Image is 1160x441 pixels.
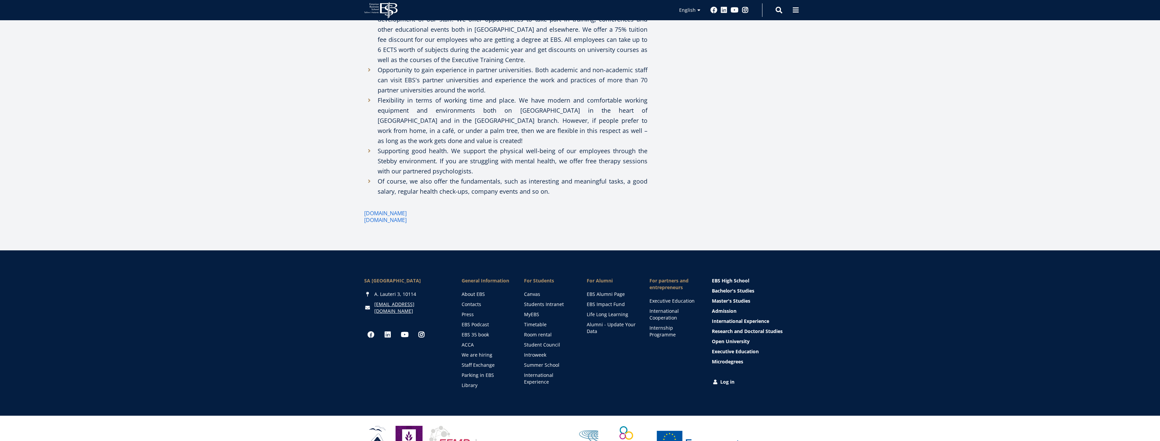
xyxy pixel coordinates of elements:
[462,362,511,368] a: Staff Exchange
[364,176,647,196] li: Of course, we also offer the fundamentals, such as interesting and meaningful tasks, a good salar...
[524,321,573,328] a: Timetable
[524,362,573,368] a: Summer School
[524,301,573,308] a: Students Intranet
[524,372,573,385] a: International Experience
[587,291,636,298] a: EBS Alumni Page
[712,348,796,355] a: Executive Education
[524,291,573,298] a: Canvas
[587,277,636,284] span: For Alumni
[398,328,411,341] a: Youtube
[364,291,448,298] div: A. Lauteri 3, 10114
[712,358,796,365] a: Microdegrees
[462,321,511,328] a: EBS Podcast
[587,311,636,318] a: Life Long Learning
[364,328,378,341] a: Facebook
[712,298,796,304] a: Master's Studies
[462,352,511,358] a: We are hiring
[462,277,511,284] span: General Information
[364,4,647,65] li: Learning and development opportunities. EBS supports both the professional and personal developme...
[712,379,796,385] a: Log in
[364,146,647,176] li: Supporting good health. We support the physical well-being of our employees through the Stebby en...
[462,301,511,308] a: Contacts
[364,95,647,146] li: Flexibility in terms of working time and place. We have modern and comfortable working equipment ...
[587,301,636,308] a: EBS Impact Fund
[364,210,407,217] a: [DOMAIN_NAME]
[524,331,573,338] a: Room rental
[364,277,448,284] div: SA [GEOGRAPHIC_DATA]
[524,277,573,284] a: For Students
[712,277,796,284] a: EBS High School
[462,341,511,348] a: ACCA
[462,331,511,338] a: EBS 35 book
[712,318,796,325] a: International Experience
[415,328,428,341] a: Instagram
[462,291,511,298] a: About EBS
[710,7,717,13] a: Facebook
[524,341,573,348] a: Student Council
[649,277,699,291] span: For partners and entrepreneurs
[742,7,749,13] a: Instagram
[381,328,395,341] a: Linkedin
[524,352,573,358] a: Introweek
[462,311,511,318] a: Press
[712,287,796,294] a: Bachelor's Studies
[462,372,511,379] a: Parking in EBS
[364,217,407,223] a: [DOMAIN_NAME]
[721,7,727,13] a: Linkedin
[731,7,738,13] a: Youtube
[364,65,647,95] li: Opportunity to gain experience in partner universities. Both academic and non-academic staff can ...
[587,321,636,335] a: Alumni - Update Your Data
[712,308,796,314] a: Admission
[712,328,796,335] a: Research and Doctoral Studies
[649,325,699,338] a: Internship Programme
[462,382,511,389] a: Library
[712,338,796,345] a: Open University
[649,298,699,304] a: Executive Education
[374,301,448,314] a: [EMAIL_ADDRESS][DOMAIN_NAME]
[649,308,699,321] a: International Cooperation
[524,311,573,318] a: MyEBS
